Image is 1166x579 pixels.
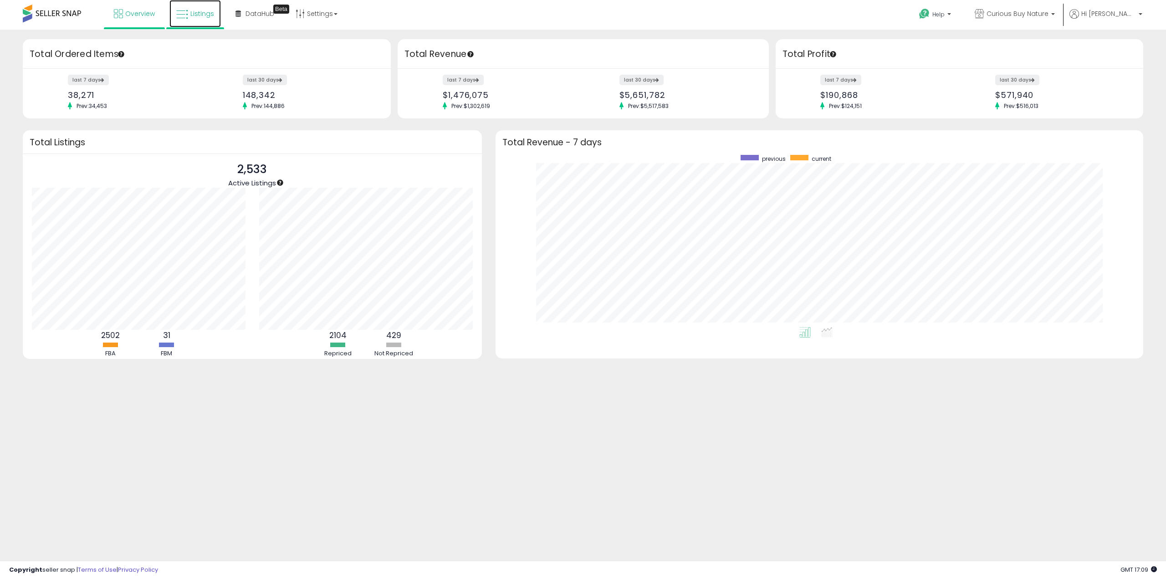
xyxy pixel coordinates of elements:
h3: Total Revenue - 7 days [502,139,1137,146]
div: $571,940 [995,90,1127,100]
b: 2104 [329,330,347,341]
label: last 30 days [619,75,664,85]
label: last 7 days [68,75,109,85]
label: last 7 days [443,75,484,85]
div: $1,476,075 [443,90,576,100]
p: 2,533 [228,161,276,178]
a: Hi [PERSON_NAME] [1069,9,1142,30]
span: current [812,155,831,163]
label: last 30 days [243,75,287,85]
span: Hi [PERSON_NAME] [1081,9,1136,18]
b: 2502 [101,330,120,341]
span: Active Listings [228,178,276,188]
div: 38,271 [68,90,200,100]
h3: Total Profit [782,48,1137,61]
span: Prev: $516,013 [999,102,1043,110]
span: Prev: 144,886 [247,102,289,110]
div: $190,868 [820,90,952,100]
div: Tooltip anchor [466,50,475,58]
div: 148,342 [243,90,375,100]
span: Prev: $1,302,619 [447,102,495,110]
div: Tooltip anchor [273,5,289,14]
span: Prev: $5,517,583 [624,102,673,110]
h3: Total Listings [30,139,475,146]
span: Overview [125,9,155,18]
div: Tooltip anchor [117,50,125,58]
span: Prev: 34,453 [72,102,112,110]
h3: Total Ordered Items [30,48,384,61]
a: Help [912,1,960,30]
div: Not Repriced [367,349,421,358]
span: Prev: $124,151 [824,102,866,110]
span: previous [762,155,786,163]
span: DataHub [245,9,274,18]
label: last 7 days [820,75,861,85]
div: FBM [139,349,194,358]
h3: Total Revenue [404,48,762,61]
label: last 30 days [995,75,1039,85]
span: Curious Buy Nature [987,9,1048,18]
div: FBA [83,349,138,358]
span: Help [932,10,945,18]
span: Listings [190,9,214,18]
div: $5,651,782 [619,90,753,100]
b: 31 [163,330,170,341]
i: Get Help [919,8,930,20]
div: Tooltip anchor [276,179,284,187]
div: Repriced [311,349,365,358]
div: Tooltip anchor [829,50,837,58]
b: 429 [386,330,401,341]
